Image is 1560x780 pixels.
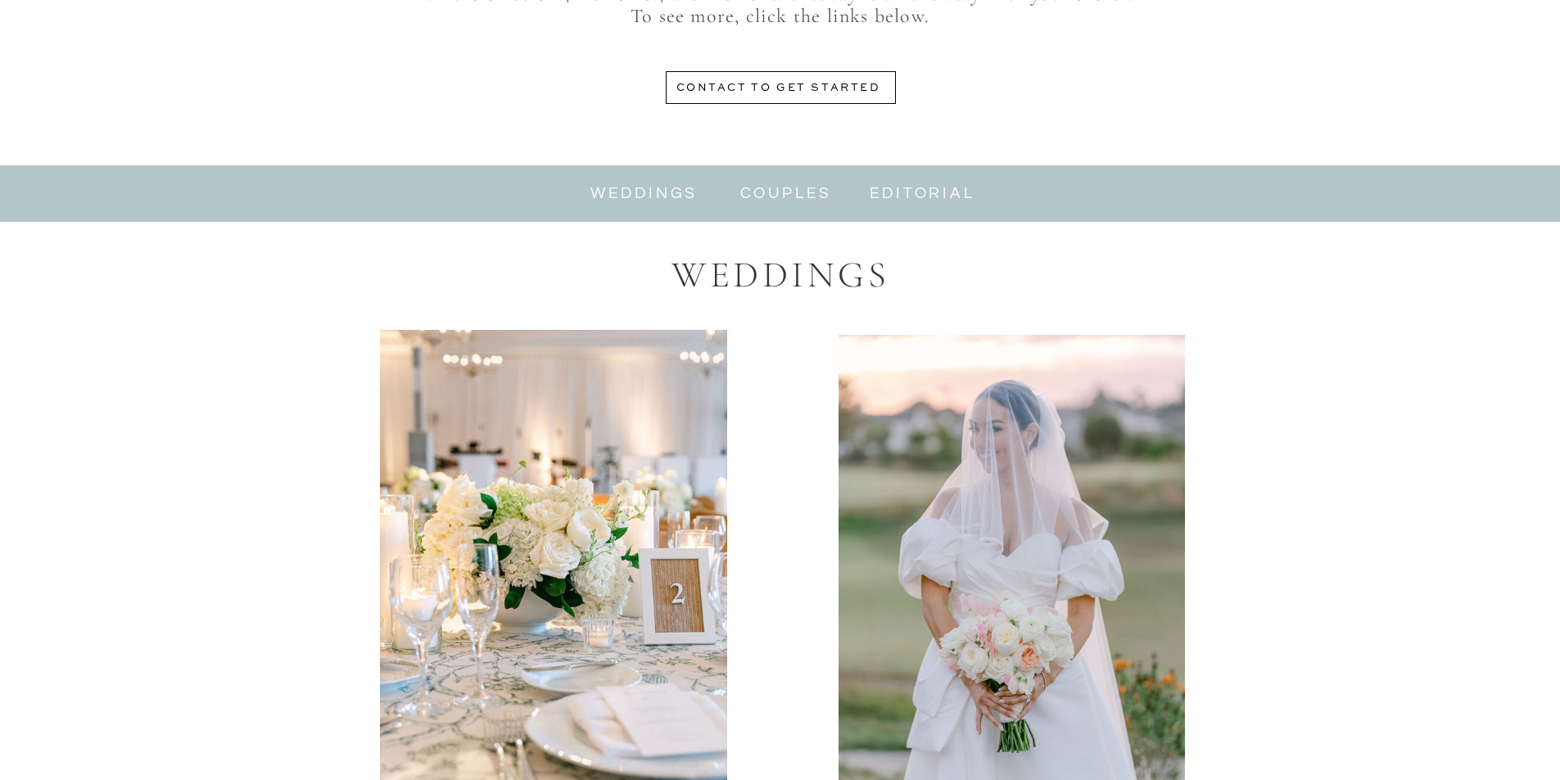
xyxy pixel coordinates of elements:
[590,184,699,203] a: weddings
[870,184,972,203] a: editorial
[670,253,892,294] h1: WEDDINGS
[735,184,838,203] a: couples
[676,79,886,93] a: contact to get started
